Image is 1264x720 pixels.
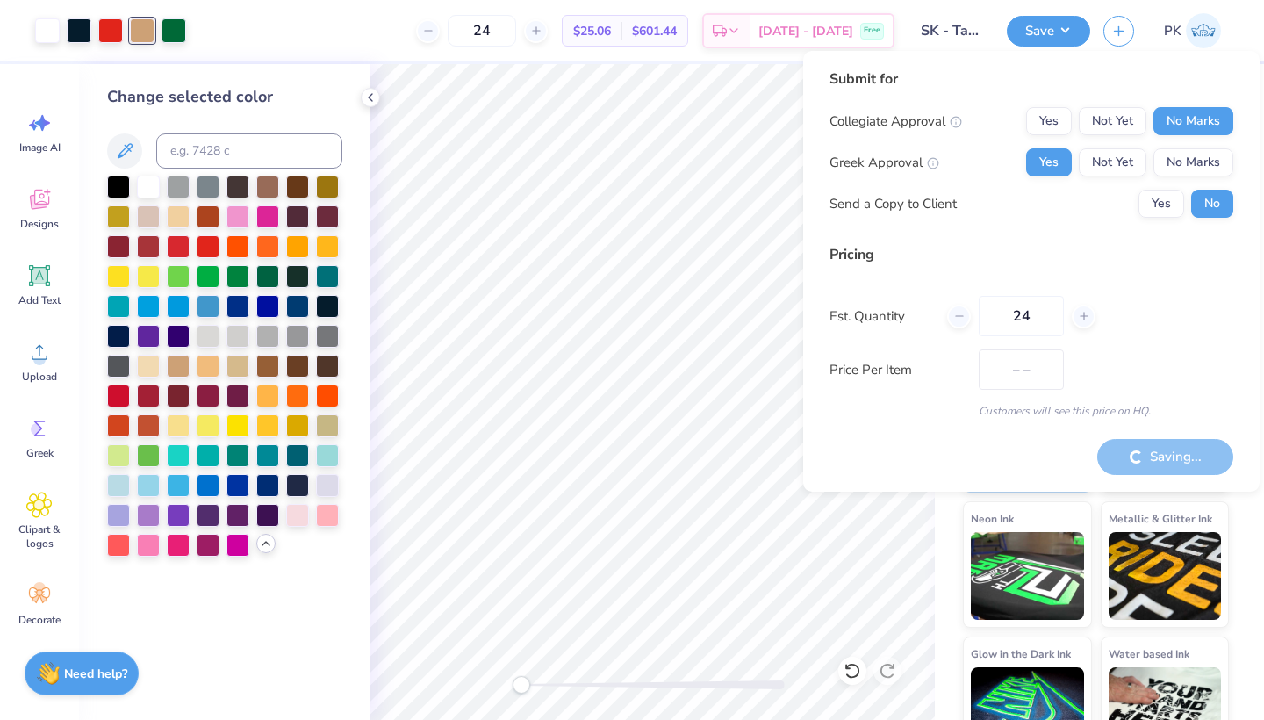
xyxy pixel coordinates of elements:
[1153,107,1233,135] button: No Marks
[1109,644,1189,663] span: Water based Ink
[156,133,342,169] input: e.g. 7428 c
[448,15,516,47] input: – –
[513,676,530,694] div: Accessibility label
[908,13,994,48] input: Untitled Design
[1109,532,1222,620] img: Metallic & Glitter Ink
[829,403,1233,419] div: Customers will see this price on HQ.
[829,112,962,132] div: Collegiate Approval
[1109,509,1212,528] span: Metallic & Glitter Ink
[22,370,57,384] span: Upload
[632,22,677,40] span: $601.44
[1164,21,1181,41] span: PK
[864,25,880,37] span: Free
[1153,148,1233,176] button: No Marks
[18,293,61,307] span: Add Text
[971,532,1084,620] img: Neon Ink
[19,140,61,155] span: Image AI
[1026,107,1072,135] button: Yes
[1156,13,1229,48] a: PK
[1079,148,1146,176] button: Not Yet
[829,153,939,173] div: Greek Approval
[11,522,68,551] span: Clipart & logos
[107,85,342,109] div: Change selected color
[971,644,1071,663] span: Glow in the Dark Ink
[1079,107,1146,135] button: Not Yet
[829,244,1233,265] div: Pricing
[829,306,934,327] label: Est. Quantity
[64,666,127,682] strong: Need help?
[971,509,1014,528] span: Neon Ink
[20,217,59,231] span: Designs
[979,296,1064,336] input: – –
[26,446,54,460] span: Greek
[829,68,1233,90] div: Submit for
[18,613,61,627] span: Decorate
[829,194,957,214] div: Send a Copy to Client
[573,22,611,40] span: $25.06
[1138,190,1184,218] button: Yes
[1191,190,1233,218] button: No
[1007,16,1090,47] button: Save
[1026,148,1072,176] button: Yes
[758,22,853,40] span: [DATE] - [DATE]
[1186,13,1221,48] img: Paul Kelley
[829,360,966,380] label: Price Per Item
